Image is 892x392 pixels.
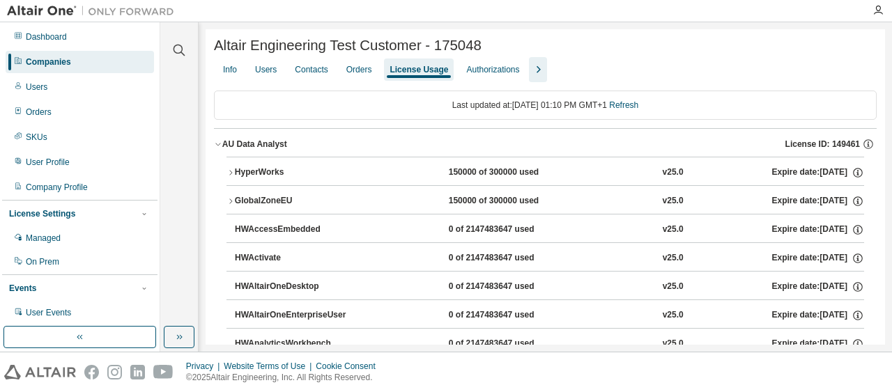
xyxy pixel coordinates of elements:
div: 0 of 2147483647 used [449,309,574,322]
div: Events [9,283,36,294]
div: Orders [26,107,52,118]
img: Altair One [7,4,181,18]
div: HWActivate [235,252,360,265]
div: 150000 of 300000 used [449,166,574,179]
div: HWAltairOneEnterpriseUser [235,309,360,322]
div: SKUs [26,132,47,143]
div: v25.0 [663,166,684,179]
div: Users [26,81,47,93]
div: Managed [26,233,61,244]
div: Orders [346,64,372,75]
img: altair_logo.svg [4,365,76,379]
div: License Settings [9,208,75,219]
img: linkedin.svg [130,365,145,379]
div: Expire date: [DATE] [772,252,864,265]
span: License ID: 149461 [785,139,860,150]
div: Expire date: [DATE] [772,224,864,236]
div: Expire date: [DATE] [772,166,864,179]
div: Cookie Consent [316,361,383,372]
div: Website Terms of Use [224,361,316,372]
div: Authorizations [466,64,519,75]
div: 0 of 2147483647 used [449,252,574,265]
div: Contacts [295,64,328,75]
div: Company Profile [26,182,88,193]
button: HWAltairOneDesktop0 of 2147483647 usedv25.0Expire date:[DATE] [235,272,864,302]
span: Altair Engineering Test Customer - 175048 [214,38,482,54]
div: 0 of 2147483647 used [449,338,574,350]
div: User Events [26,307,71,318]
div: v25.0 [663,309,684,322]
div: HWAnalyticsWorkbench [235,338,360,350]
div: AU Data Analyst [222,139,287,150]
button: HWAltairOneEnterpriseUser0 of 2147483647 usedv25.0Expire date:[DATE] [235,300,864,331]
button: HWAnalyticsWorkbench0 of 2147483647 usedv25.0Expire date:[DATE] [235,329,864,359]
div: 0 of 2147483647 used [449,224,574,236]
div: v25.0 [663,252,684,265]
div: HWAccessEmbedded [235,224,360,236]
button: HWAccessEmbedded0 of 2147483647 usedv25.0Expire date:[DATE] [235,214,864,245]
button: HyperWorks150000 of 300000 usedv25.0Expire date:[DATE] [226,157,864,188]
a: Refresh [609,100,638,110]
button: AU Data AnalystLicense ID: 149461 [214,129,877,159]
div: Companies [26,56,71,68]
div: Expire date: [DATE] [772,309,864,322]
div: License Usage [390,64,448,75]
div: Expire date: [DATE] [772,281,864,293]
div: 150000 of 300000 used [449,195,574,207]
div: HyperWorks [235,166,360,179]
div: v25.0 [663,338,684,350]
div: Expire date: [DATE] [772,195,864,207]
p: © 2025 Altair Engineering, Inc. All Rights Reserved. [186,372,384,384]
button: HWActivate0 of 2147483647 usedv25.0Expire date:[DATE] [235,243,864,274]
div: Expire date: [DATE] [772,338,864,350]
div: v25.0 [663,281,684,293]
div: HWAltairOneDesktop [235,281,360,293]
div: Users [255,64,277,75]
div: v25.0 [663,195,684,207]
div: Privacy [186,361,224,372]
div: Dashboard [26,31,67,42]
div: v25.0 [663,224,684,236]
div: GlobalZoneEU [235,195,360,207]
img: youtube.svg [153,365,174,379]
div: User Profile [26,157,70,168]
div: Last updated at: [DATE] 01:10 PM GMT+1 [214,91,877,120]
div: 0 of 2147483647 used [449,281,574,293]
div: On Prem [26,256,59,267]
img: instagram.svg [107,365,122,379]
button: GlobalZoneEU150000 of 300000 usedv25.0Expire date:[DATE] [226,186,864,217]
div: Info [223,64,237,75]
img: facebook.svg [84,365,99,379]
